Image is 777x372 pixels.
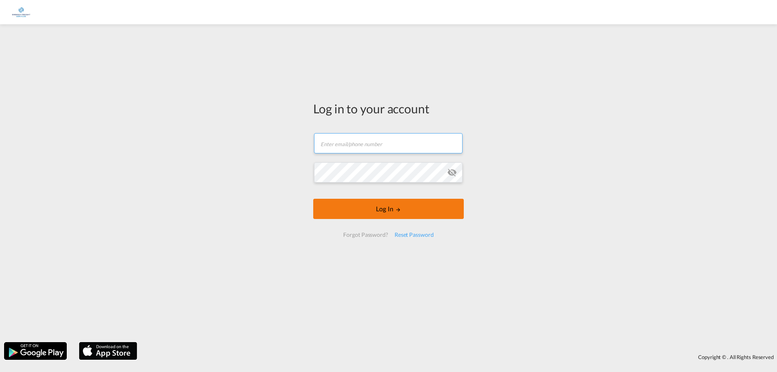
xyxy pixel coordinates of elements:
img: apple.png [78,341,138,361]
div: Copyright © . All Rights Reserved [141,350,777,364]
button: LOGIN [313,199,464,219]
img: e1326340b7c511ef854e8d6a806141ad.jpg [12,3,30,21]
div: Reset Password [391,227,437,242]
div: Log in to your account [313,100,464,117]
div: Forgot Password? [340,227,391,242]
md-icon: icon-eye-off [447,168,457,177]
input: Enter email/phone number [314,133,463,153]
img: google.png [3,341,68,361]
